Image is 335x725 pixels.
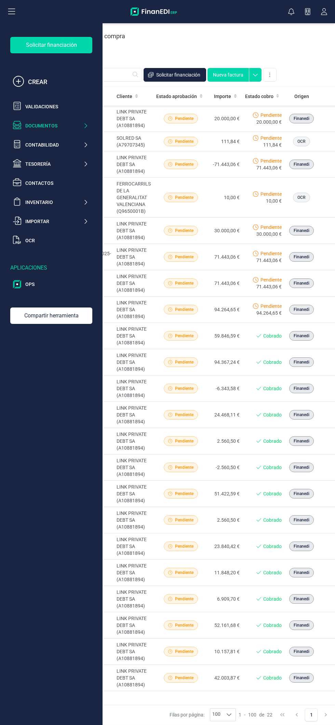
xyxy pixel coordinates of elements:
span: Pendiente [175,115,193,122]
span: 100 [248,711,256,718]
td: -2.560,50 € [208,454,242,481]
span: 71.443,06 € [256,283,282,290]
span: Cliente [117,93,132,100]
span: Pendiente [175,228,193,234]
span: Cobrado [263,674,282,681]
td: LINK PRIVATE DEBT SA (A10881894) [114,639,153,665]
span: Origen [294,93,309,100]
span: de [259,711,264,718]
span: Pendiente [260,158,282,164]
span: Cobrado [263,332,282,339]
div: OCR [25,237,88,244]
span: Finanedi [294,228,309,234]
td: 71.443,06 € [208,270,242,297]
td: 111,84 € [208,132,242,151]
span: Importe [214,93,231,100]
td: 51.422,59 € [208,481,242,507]
button: Solicitar financiación [144,68,206,82]
span: Pendiente [175,543,193,549]
td: LINK PRIVATE DEBT SA (A10881894) [114,507,153,533]
td: 94.264,65 € [208,297,242,323]
span: 22 [267,711,272,718]
span: Finanedi [294,385,309,392]
td: SOLRED SA (A79707345) [114,132,153,151]
td: LINK PRIVATE DEBT SA (A10881894) [114,323,153,349]
span: Cobrado [263,438,282,444]
span: Pendiente [260,250,282,257]
div: Validaciones [25,103,88,110]
td: LINK PRIVATE DEBT SA (A10881894) [114,612,153,639]
span: Pendiente [175,280,193,286]
td: 10.157,81 € [208,639,242,665]
span: Cobrado [263,622,282,629]
span: Pendiente [175,359,193,365]
span: Pendiente [260,303,282,310]
span: Finanedi [294,115,309,122]
td: LINK PRIVATE DEBT SA (A10881894) [114,244,153,270]
span: Cobrado [263,569,282,576]
span: Pendiente [175,491,193,497]
span: 111,84 € [263,141,282,148]
span: Finanedi [294,161,309,167]
span: Pendiente [175,254,193,260]
span: 10,00 € [266,197,282,204]
span: Cobrado [263,464,282,471]
td: LINK PRIVATE DEBT SA (A10881894) [114,454,153,481]
span: Cobrado [263,411,282,418]
td: LINK PRIVATE DEBT SA (A10881894) [114,428,153,454]
span: Pendiente [175,161,193,167]
td: 11.848,20 € [208,560,242,586]
span: 71.443,06 € [256,257,282,264]
td: LINK PRIVATE DEBT SA (A10881894) [114,402,153,428]
span: 30.000,00 € [256,231,282,237]
div: Importar [25,218,83,225]
span: Estado aprobación [156,93,197,100]
td: 24.468,11 € [208,402,242,428]
span: Pendiente [175,648,193,655]
div: Contabilidad [25,141,83,148]
span: 20.000,00 € [256,119,282,125]
span: Pendiente [260,276,282,283]
span: Finanedi [294,306,309,313]
span: Finanedi [294,517,309,523]
span: Finanedi [294,412,309,418]
td: 52.161,68 € [208,612,242,639]
span: Finanedi [294,596,309,602]
span: 1 [239,711,241,718]
span: Cobrado [263,543,282,550]
span: Pendiente [175,517,193,523]
span: Finanedi [294,570,309,576]
td: LINK PRIVATE DEBT SA (A10881894) [114,560,153,586]
span: Pendiente [175,570,193,576]
span: Pendiente [260,135,282,141]
div: Aplicaciones [10,264,92,272]
span: Cobrado [263,596,282,602]
div: Tesorería [25,161,83,167]
span: Pendiente [175,464,193,470]
span: 71.443,06 € [256,164,282,171]
div: CREAR [28,77,88,87]
td: LINK PRIVATE DEBT SA (A10881894) [114,349,153,375]
span: Pendiente [260,191,282,197]
span: Finanedi [294,333,309,339]
span: Solicitar financiación [156,71,200,78]
td: 71.443,06 € [208,244,242,270]
span: Cobrado [263,385,282,392]
td: LINK PRIVATE DEBT SA (A10881894) [114,586,153,612]
span: Cobrado [263,517,282,523]
span: Pendiente [175,333,193,339]
td: 30.000,00 € [208,218,242,244]
td: 94.367,24 € [208,349,242,375]
span: Pendiente [175,596,193,602]
td: -71.443,06 € [208,151,242,178]
td: 20.000,00 € [208,106,242,132]
span: 94.264,65 € [256,310,282,316]
span: Finanedi [294,280,309,286]
td: FERROCARRILS DE LA GENERALITAT VALENCIANA (Q9650001B) [114,178,153,218]
span: Pendiente [175,675,193,681]
span: Finanedi [294,622,309,628]
td: 2.560,50 € [208,507,242,533]
div: OPS [25,281,88,288]
span: Finanedi [294,543,309,549]
div: Inventario [25,199,83,206]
